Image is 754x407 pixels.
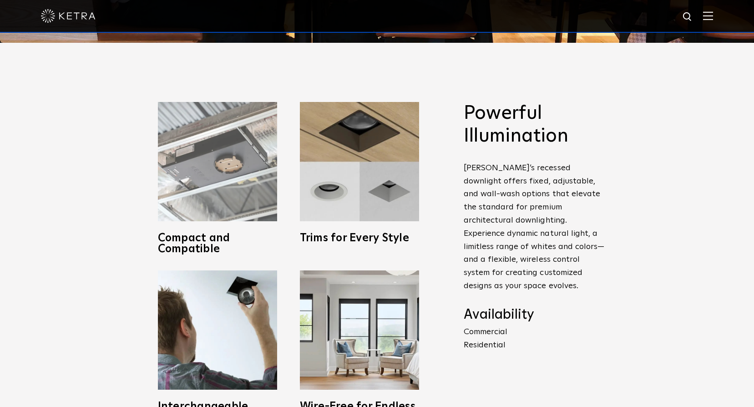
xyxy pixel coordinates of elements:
img: compact-and-copatible [158,102,277,221]
h4: Availability [464,306,605,324]
img: ketra-logo-2019-white [41,9,96,23]
img: Hamburger%20Nav.svg [703,11,713,20]
h3: Compact and Compatible [158,233,277,254]
img: D3_OpticSwap [158,270,277,390]
img: trims-for-every-style [300,102,419,221]
img: search icon [682,11,693,23]
h2: Powerful Illumination [464,102,605,148]
img: D3_WV_Bedroom [300,270,419,390]
p: [PERSON_NAME]’s recessed downlight offers fixed, adjustable, and wall-wash options that elevate t... [464,162,605,293]
h3: Trims for Every Style [300,233,419,244]
p: Commercial Residential [464,326,605,352]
